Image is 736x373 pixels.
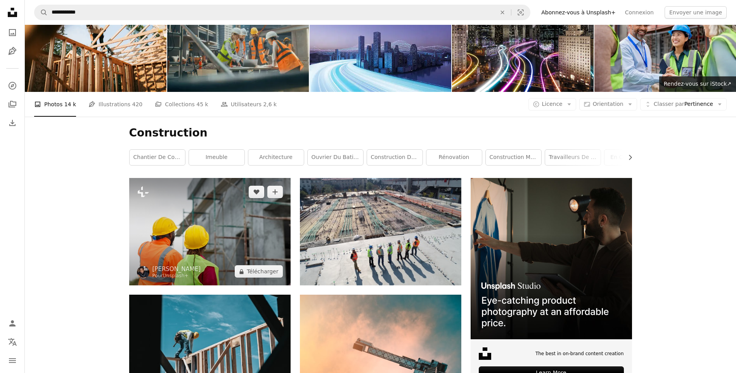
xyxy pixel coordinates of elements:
button: Licence [528,98,576,111]
a: sept travailleurs de la construction debout sur un champ blanc [300,228,461,235]
a: Construction Maison [486,150,541,165]
button: faire défiler la liste vers la droite [623,150,632,165]
a: ouvrier du batiment [308,150,363,165]
span: 420 [132,100,143,109]
span: The best in on-brand content creation [535,351,624,357]
a: Rendez-vous sur iStock↗ [659,76,736,92]
button: Envoyer une image [665,6,727,19]
a: imeuble [189,150,244,165]
span: Pertinence [654,100,713,108]
a: Collections 45 k [155,92,208,117]
img: file-1631678316303-ed18b8b5cb9cimage [479,347,491,360]
a: Travailleurs de la construction [545,150,601,165]
img: sept travailleurs de la construction debout sur un champ blanc [300,178,461,285]
button: Recherche de visuels [511,5,530,20]
a: Connexion [620,6,658,19]
img: Accéder au profil de Ben Iwara [137,266,149,278]
a: Connexion / S’inscrire [5,316,20,331]
a: Collections [5,97,20,112]
button: J’aime [249,186,264,198]
button: Langue [5,334,20,350]
a: Unsplash+ [163,273,189,278]
h1: Construction [129,126,632,140]
img: un couple de travailleurs de la construction debout l’un à côté de l’autre [129,178,291,285]
button: Classer parPertinence [640,98,727,111]
a: architecture [248,150,304,165]
span: Licence [542,101,563,107]
span: 2,6 k [263,100,277,109]
span: 45 k [196,100,208,109]
a: un couple de travailleurs de la construction debout l’un à côté de l’autre [129,228,291,235]
button: Télécharger [235,265,282,278]
span: Rendez-vous sur iStock ↗ [664,81,731,87]
img: file-1715714098234-25b8b4e9d8faimage [471,178,632,339]
a: chantier de construction [130,150,185,165]
a: Illustrations [5,43,20,59]
a: Historique de téléchargement [5,115,20,131]
a: Illustrations 420 [88,92,142,117]
a: En construction [604,150,660,165]
button: Menu [5,353,20,368]
button: Effacer [494,5,511,20]
a: Accueil — Unsplash [5,5,20,22]
a: Explorer [5,78,20,93]
button: Rechercher sur Unsplash [35,5,48,20]
span: Classer par [654,101,684,107]
a: homme en chemise jaune et jean bleu sautant sur des balustrades en bois marron sous bleu et [129,345,291,352]
a: Photos [5,25,20,40]
a: Construction de maisons [367,150,423,165]
form: Rechercher des visuels sur tout le site [34,5,530,20]
a: Utilisateurs 2,6 k [221,92,277,117]
a: Abonnez-vous à Unsplash+ [537,6,620,19]
div: Pour [152,273,201,279]
button: Orientation [579,98,637,111]
button: Ajouter à la collection [267,186,283,198]
span: Orientation [593,101,623,107]
a: rénovation [426,150,482,165]
a: [PERSON_NAME] [152,265,201,273]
